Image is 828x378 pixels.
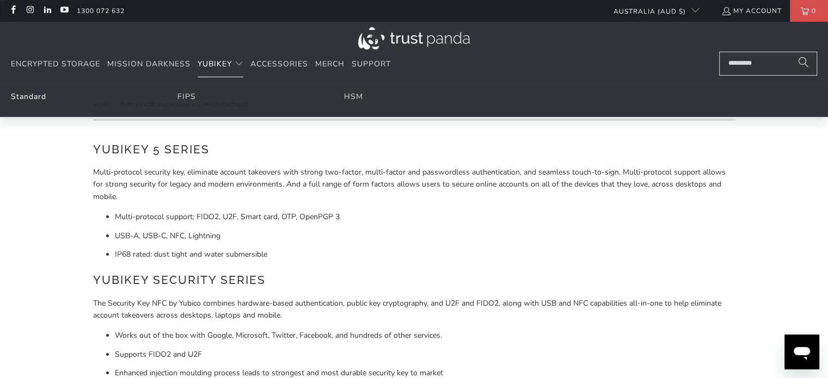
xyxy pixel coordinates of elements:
span: YubiKey [198,59,232,69]
a: Merch [315,52,345,77]
span: Merch [315,59,345,69]
li: USB-A, USB-C, NFC, Lightning [115,230,735,242]
summary: YubiKey [198,52,243,77]
a: Support [352,52,391,77]
span: Mission Darkness [107,59,191,69]
li: Supports FIDO2 and U2F [115,349,735,361]
h2: YubiKey 5 Series [93,141,735,158]
li: Works out of the box with Google, Microsoft, Twitter, Facebook, and hundreds of other services. [115,330,735,342]
a: Mission Darkness [107,52,191,77]
img: Trust Panda Australia [358,27,470,49]
p: The Security Key NFC by Yubico combines hardware-based authentication, public key cryptography, a... [93,298,735,322]
h2: YubiKey Security Series [93,271,735,289]
a: 1300 072 632 [77,5,125,17]
span: Accessories [250,59,308,69]
li: Multi-protocol support; FIDO2, U2F, Smart card, OTP, OpenPGP 3 [115,211,735,223]
nav: Translation missing: en.navigation.header.main_nav [11,52,391,77]
li: IP68 rated: dust tight and water submersible [115,249,735,261]
a: Standard [11,91,46,102]
a: Encrypted Storage [11,52,100,77]
a: Trust Panda Australia on Facebook [8,7,17,15]
a: My Account [721,5,782,17]
span: Support [352,59,391,69]
a: FIPS [177,91,196,102]
button: Search [790,52,817,76]
span: Encrypted Storage [11,59,100,69]
a: Trust Panda Australia on Instagram [25,7,34,15]
a: HSM [344,91,363,102]
a: Trust Panda Australia on LinkedIn [42,7,52,15]
a: Accessories [250,52,308,77]
a: Trust Panda Australia on YouTube [59,7,69,15]
p: Multi-protocol security key, eliminate account takeovers with strong two-factor, multi-factor and... [93,166,735,203]
iframe: 启动消息传送窗口的按钮 [784,334,819,369]
input: Search... [719,52,817,76]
